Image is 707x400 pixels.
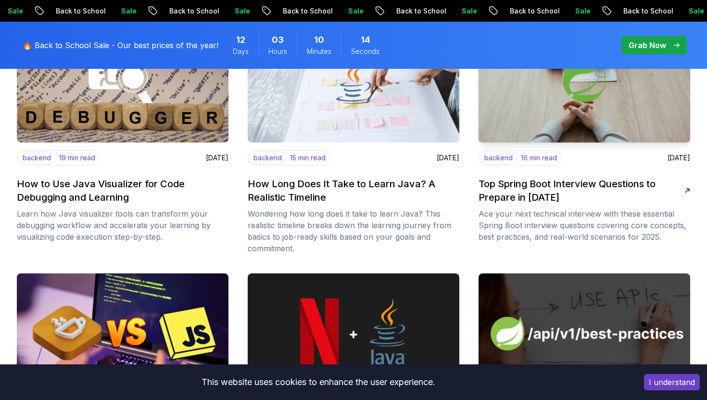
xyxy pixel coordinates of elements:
p: [DATE] [206,153,228,163]
p: Sale [565,6,596,16]
p: 🔥 Back to School Sale - Our best prices of the year! [23,39,218,51]
img: image [17,22,228,142]
p: Back to School [46,6,111,16]
span: 12 Days [236,33,245,47]
p: 19 min read [59,153,95,163]
img: image [479,273,690,394]
p: Back to School [386,6,452,16]
p: 15 min read [290,153,326,163]
p: Back to School [159,6,225,16]
button: Accept cookies [644,374,700,390]
p: backend [480,152,517,164]
a: imagebackend19 min read[DATE]How to Use Java Visualizer for Code Debugging and LearningLearn how ... [17,22,228,254]
p: Back to School [613,6,679,16]
span: Seconds [351,47,379,56]
span: Minutes [307,47,331,56]
h2: How to Use Java Visualizer for Code Debugging and Learning [17,177,223,204]
a: imagebackend16 min read[DATE]Top Spring Boot Interview Questions to Prepare in [DATE]Ace your nex... [479,22,690,254]
span: 10 Minutes [314,33,324,47]
p: Sale [111,6,142,16]
p: Learn how Java visualizer tools can transform your debugging workflow and accelerate your learnin... [17,208,228,243]
p: Sale [225,6,255,16]
p: Wondering how long does it take to learn Java? This realistic timeline breaks down the learning j... [248,208,459,254]
p: [DATE] [437,153,459,163]
img: image [248,22,459,142]
p: Sale [452,6,482,16]
div: This website uses cookies to enhance the user experience. [7,372,630,393]
p: Back to School [273,6,338,16]
h2: How Long Does It Take to Learn Java? A Realistic Timeline [248,177,454,204]
p: Back to School [500,6,565,16]
h2: Top Spring Boot Interview Questions to Prepare in [DATE] [479,177,684,204]
p: backend [18,152,55,164]
span: 14 Seconds [361,33,370,47]
a: imagebackend15 min read[DATE]How Long Does It Take to Learn Java? A Realistic TimelineWondering h... [248,22,459,254]
span: Days [233,47,249,56]
img: image [248,273,459,394]
img: image [473,19,695,146]
span: Hours [268,47,287,56]
p: 16 min read [521,153,557,163]
span: 3 Hours [272,33,284,47]
p: Grab Now [629,39,666,51]
img: image [17,273,228,394]
p: [DATE] [668,153,690,163]
p: Sale [338,6,369,16]
p: backend [249,152,286,164]
p: Ace your next technical interview with these essential Spring Boot interview questions covering c... [479,208,690,243]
